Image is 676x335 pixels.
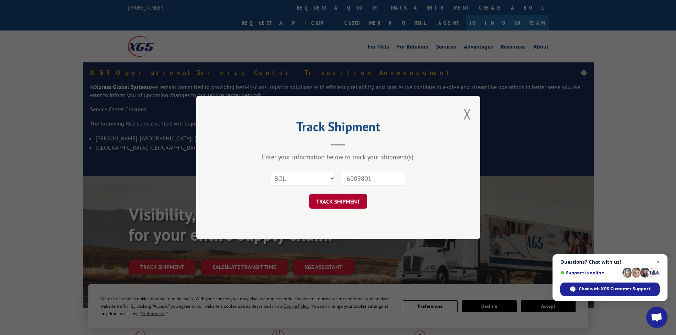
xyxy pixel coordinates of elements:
[341,171,406,186] input: Number(s)
[232,122,445,135] h2: Track Shipment
[560,283,660,296] span: Chat with XGS Customer Support
[560,259,660,265] span: Questions? Chat with us!
[646,307,667,328] a: Open chat
[579,286,650,292] span: Chat with XGS Customer Support
[463,105,471,123] button: Close modal
[309,194,367,209] button: TRACK SHIPMENT
[560,270,620,275] span: Support is online
[232,153,445,161] div: Enter your information below to track your shipment(s).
